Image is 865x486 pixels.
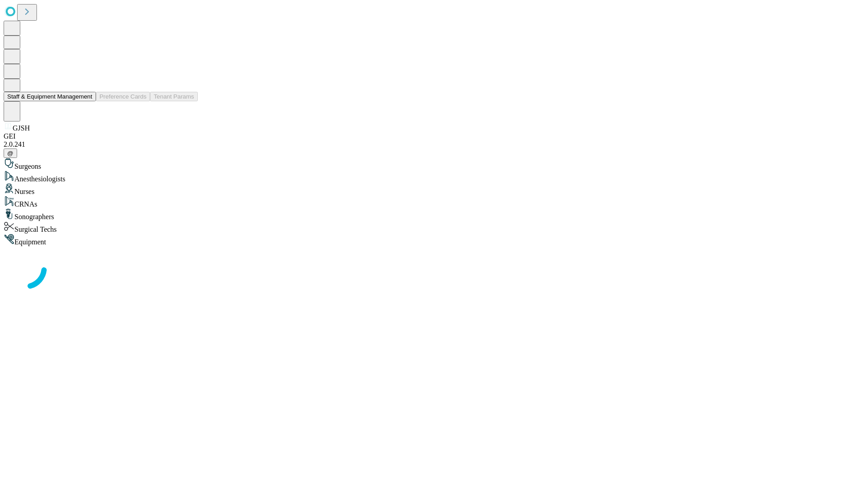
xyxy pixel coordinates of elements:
[150,92,198,101] button: Tenant Params
[4,221,861,234] div: Surgical Techs
[4,148,17,158] button: @
[4,92,96,101] button: Staff & Equipment Management
[4,171,861,183] div: Anesthesiologists
[4,234,861,246] div: Equipment
[4,158,861,171] div: Surgeons
[7,150,14,157] span: @
[13,124,30,132] span: GJSH
[4,183,861,196] div: Nurses
[4,208,861,221] div: Sonographers
[4,132,861,140] div: GEI
[4,140,861,148] div: 2.0.241
[4,196,861,208] div: CRNAs
[96,92,150,101] button: Preference Cards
